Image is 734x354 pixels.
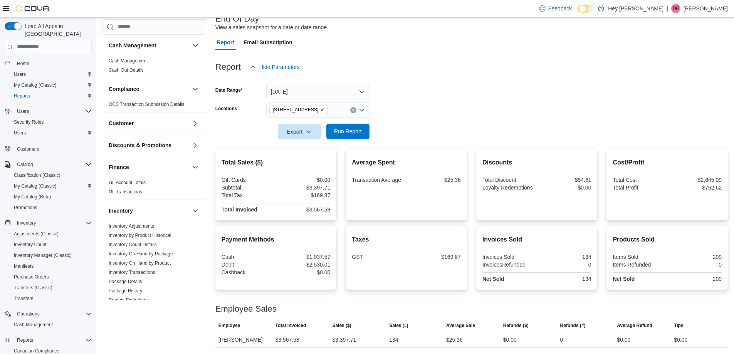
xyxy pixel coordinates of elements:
h2: Invoices Sold [482,235,591,244]
h3: Customer [109,119,134,127]
span: Sales ($) [332,322,351,329]
span: Employee [218,322,240,329]
a: GL Transactions [109,189,142,195]
div: Compliance [102,100,206,112]
a: Inventory Transactions [109,270,155,275]
p: | [667,4,668,13]
div: GST [352,254,405,260]
span: Adjustments (Classic) [11,229,92,238]
span: Inventory [17,220,36,226]
span: Refunds (#) [560,322,586,329]
span: GL Account Totals [109,180,146,186]
h3: Discounts & Promotions [109,141,171,149]
a: Product Expirations [109,297,149,303]
a: Cash Out Details [109,67,144,73]
div: 134 [538,254,591,260]
h3: Report [215,62,241,72]
span: Security Roles [14,119,44,125]
strong: Net Sold [613,276,635,282]
button: Reports [8,91,95,101]
div: 209 [669,254,722,260]
div: Gift Cards [222,177,274,183]
a: Inventory Count Details [109,242,157,247]
span: Package History [109,288,142,294]
label: Date Range [215,87,243,93]
button: Manifests [8,261,95,272]
button: Security Roles [8,117,95,128]
span: Reports [14,93,30,99]
a: Adjustments (Classic) [11,229,62,238]
span: Inventory Count [11,240,92,249]
h3: Finance [109,163,129,171]
button: Hide Parameters [247,59,303,75]
span: My Catalog (Beta) [11,192,92,201]
button: Reports [14,336,36,345]
a: GL Account Totals [109,180,146,185]
button: Catalog [14,160,36,169]
span: Users [17,108,29,114]
button: Transfers [8,293,95,304]
div: 134 [389,335,398,344]
button: Classification (Classic) [8,170,95,181]
span: Manifests [11,262,92,271]
span: Promotions [11,203,92,212]
button: [DATE] [266,84,370,99]
span: Report [217,35,234,50]
div: $169.87 [408,254,461,260]
div: $25.36 [446,335,463,344]
span: Customers [14,144,92,153]
span: Users [14,107,92,116]
button: Operations [14,309,43,319]
button: Customer [191,119,200,128]
a: OCS Transaction Submission Details [109,102,185,107]
span: Home [14,59,92,68]
h3: End Of Day [215,14,259,23]
div: Total Profit [613,185,665,191]
div: Finance [102,178,206,200]
span: OCS Transaction Submission Details [109,101,185,107]
label: Locations [215,106,237,112]
div: $3,567.58 [277,206,330,213]
span: Operations [17,311,40,317]
button: Users [8,69,95,80]
button: Cash Management [109,42,189,49]
span: Tips [674,322,683,329]
a: Reports [11,91,33,101]
span: Inventory [14,218,92,228]
a: My Catalog (Beta) [11,192,54,201]
div: $2,645.09 [669,177,722,183]
div: Loyalty Redemptions [482,185,535,191]
a: Inventory Count [11,240,50,249]
span: Inventory Manager (Classic) [11,251,92,260]
a: Security Roles [11,117,47,127]
span: Classification (Classic) [11,171,92,180]
span: [STREET_ADDRESS] [273,106,319,114]
div: Items Sold [613,254,665,260]
div: Cash Management [102,56,206,78]
div: InvoicesRefunded [482,262,535,268]
span: My Catalog (Classic) [11,81,92,90]
button: Discounts & Promotions [109,141,189,149]
a: Inventory Adjustments [109,223,154,229]
span: Inventory On Hand by Product [109,260,171,266]
a: Inventory On Hand by Package [109,251,173,257]
div: $3,567.58 [275,335,299,344]
h2: Cost/Profit [613,158,722,167]
button: Purchase Orders [8,272,95,282]
span: Cash Management [14,322,53,328]
span: Email Subscription [244,35,292,50]
span: Catalog [17,161,33,168]
span: Canadian Compliance [14,348,59,354]
button: Adjustments (Classic) [8,228,95,239]
a: Feedback [536,1,575,16]
button: Inventory [2,218,95,228]
div: 209 [669,276,722,282]
div: Transaction Average [352,177,405,183]
button: Customer [109,119,189,127]
div: View a sales snapshot for a date or date range. [215,23,328,32]
div: [PERSON_NAME] [215,332,272,347]
a: Package Details [109,279,142,284]
div: $0.00 [674,335,687,344]
button: Transfers (Classic) [8,282,95,293]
